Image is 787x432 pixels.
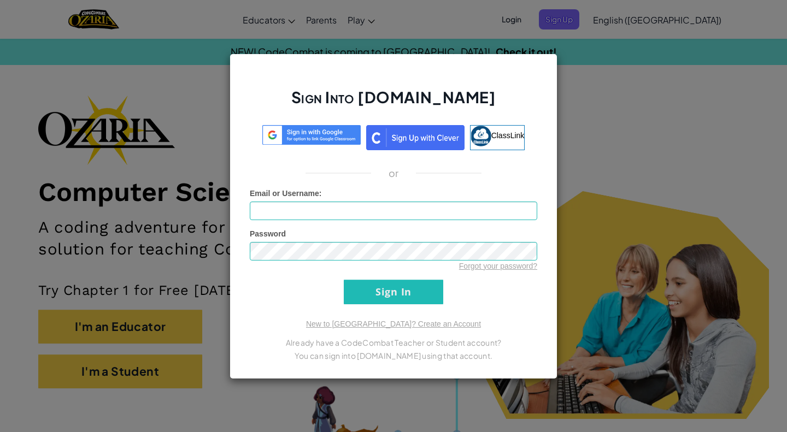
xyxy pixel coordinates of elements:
[306,319,481,328] a: New to [GEOGRAPHIC_DATA]? Create an Account
[250,349,537,362] p: You can sign into [DOMAIN_NAME] using that account.
[389,167,399,180] p: or
[250,229,286,238] span: Password
[344,280,443,304] input: Sign In
[250,189,319,198] span: Email or Username
[471,126,491,146] img: classlink-logo-small.png
[262,125,361,145] img: log-in-google-sso.svg
[491,131,525,139] span: ClassLink
[459,262,537,270] a: Forgot your password?
[250,336,537,349] p: Already have a CodeCombat Teacher or Student account?
[250,188,322,199] label: :
[250,87,537,119] h2: Sign Into [DOMAIN_NAME]
[366,125,465,150] img: clever_sso_button@2x.png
